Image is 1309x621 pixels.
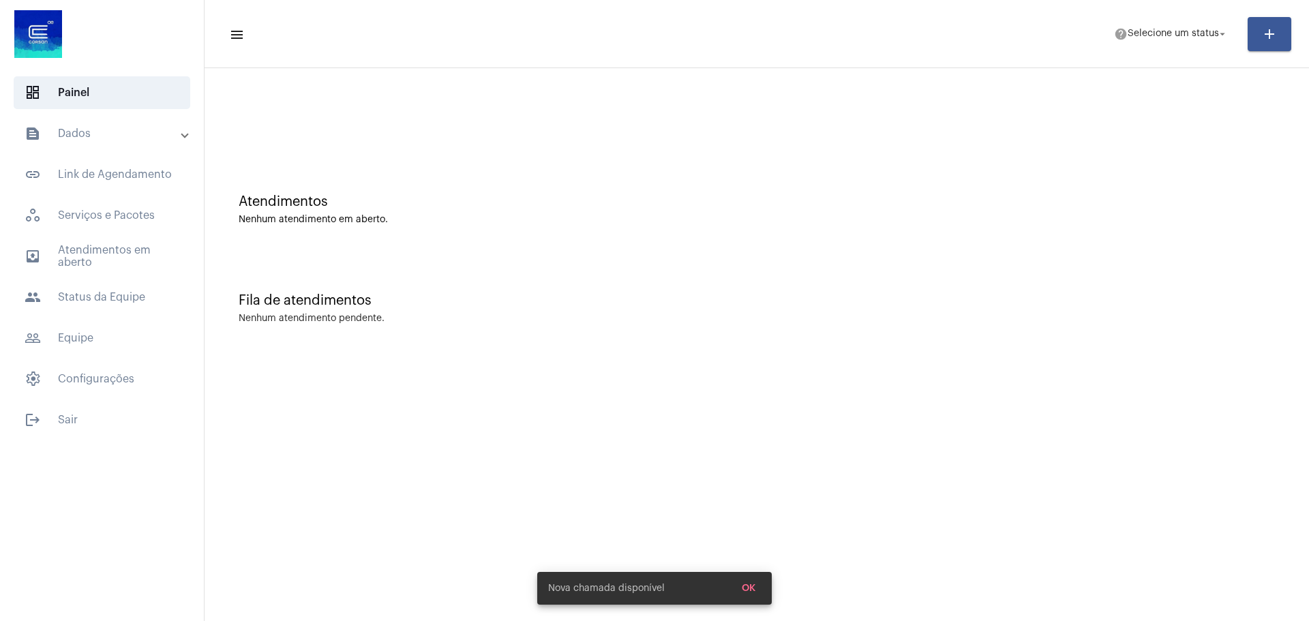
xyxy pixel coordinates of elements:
span: Atendimentos em aberto [14,240,190,273]
mat-expansion-panel-header: sidenav iconDados [8,117,204,150]
span: Painel [14,76,190,109]
span: Link de Agendamento [14,158,190,191]
span: Nova chamada disponível [548,581,665,595]
mat-icon: sidenav icon [229,27,243,43]
span: Sair [14,404,190,436]
span: Serviços e Pacotes [14,199,190,232]
mat-icon: add [1261,26,1278,42]
span: OK [742,584,755,593]
span: Selecione um status [1128,29,1219,39]
span: sidenav icon [25,207,41,224]
button: Selecione um status [1106,20,1237,48]
img: d4669ae0-8c07-2337-4f67-34b0df7f5ae4.jpeg [11,7,65,61]
span: sidenav icon [25,371,41,387]
mat-icon: sidenav icon [25,412,41,428]
button: OK [731,576,766,601]
div: Nenhum atendimento em aberto. [239,215,1275,225]
span: Configurações [14,363,190,395]
div: Nenhum atendimento pendente. [239,314,385,324]
mat-icon: sidenav icon [25,248,41,264]
mat-icon: sidenav icon [25,125,41,142]
mat-icon: help [1114,27,1128,41]
mat-icon: sidenav icon [25,330,41,346]
mat-panel-title: Dados [25,125,182,142]
mat-icon: arrow_drop_down [1216,28,1229,40]
span: Equipe [14,322,190,354]
span: Status da Equipe [14,281,190,314]
div: Atendimentos [239,194,1275,209]
mat-icon: sidenav icon [25,166,41,183]
div: Fila de atendimentos [239,293,1275,308]
mat-icon: sidenav icon [25,289,41,305]
span: sidenav icon [25,85,41,101]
